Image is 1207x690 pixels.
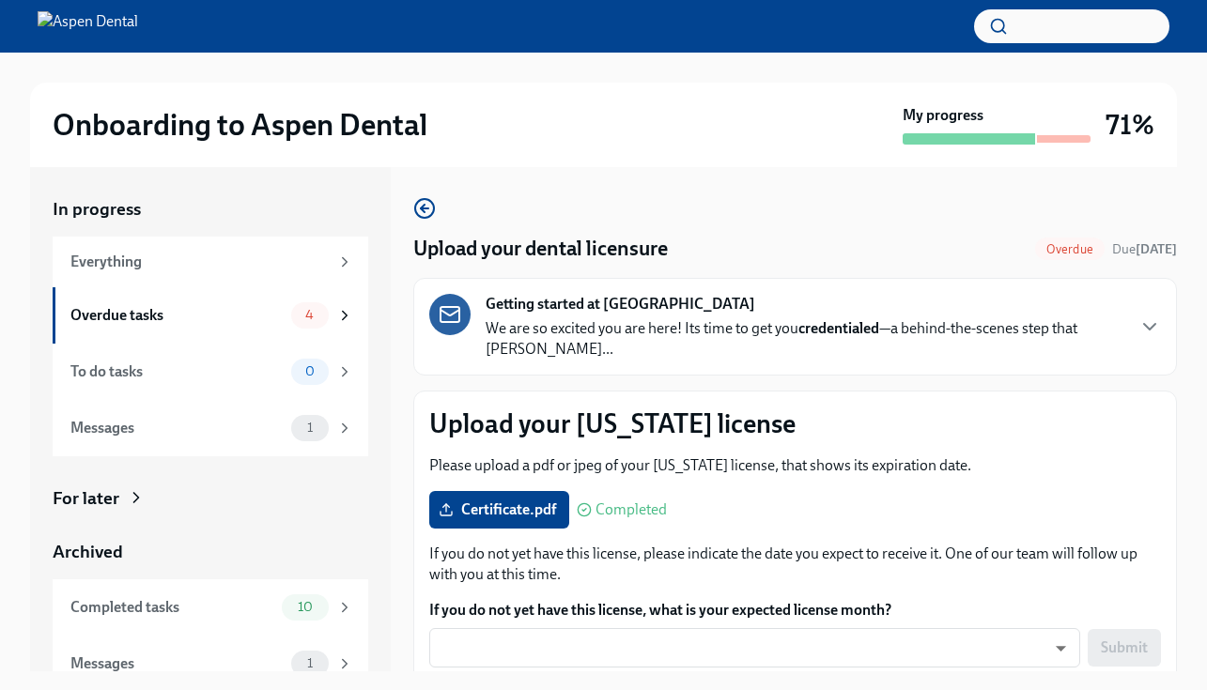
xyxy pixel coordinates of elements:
h3: 71% [1106,108,1154,142]
strong: credentialed [798,319,879,337]
img: Aspen Dental [38,11,138,41]
label: If you do not yet have this license, what is your expected license month? [429,600,1161,621]
div: Messages [70,653,284,674]
div: ​ [429,628,1080,667]
strong: [DATE] [1136,241,1177,257]
a: To do tasks0 [53,344,368,400]
label: Certificate.pdf [429,491,569,529]
span: Due [1112,241,1177,257]
div: Everything [70,252,329,272]
p: Please upload a pdf or jpeg of your [US_STATE] license, that shows its expiration date. [429,455,1161,476]
a: Completed tasks10 [53,579,368,636]
a: Messages1 [53,400,368,456]
div: Messages [70,418,284,438]
span: 10 [286,600,324,614]
div: For later [53,486,119,511]
div: Completed tasks [70,597,274,618]
span: 1 [296,656,324,670]
strong: Getting started at [GEOGRAPHIC_DATA] [486,294,755,314]
h4: Upload your dental licensure [413,235,668,263]
a: Overdue tasks4 [53,287,368,344]
div: Overdue tasks [70,305,284,326]
div: To do tasks [70,361,284,382]
span: 4 [294,308,325,322]
span: Completed [596,502,667,517]
span: Certificate.pdf [442,500,556,519]
a: Everything [53,237,368,287]
h2: Onboarding to Aspen Dental [53,106,427,144]
strong: My progress [903,105,983,126]
p: We are so excited you are here! Its time to get you —a behind-the-scenes step that [PERSON_NAME]... [486,318,1123,360]
span: Overdue [1035,242,1105,256]
p: If you do not yet have this license, please indicate the date you expect to receive it. One of ou... [429,544,1161,585]
a: In progress [53,197,368,222]
a: For later [53,486,368,511]
span: 1 [296,421,324,435]
p: Upload your [US_STATE] license [429,406,1161,440]
span: 0 [294,364,326,378]
span: April 18th, 2025 09:00 [1112,240,1177,258]
a: Archived [53,540,368,564]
